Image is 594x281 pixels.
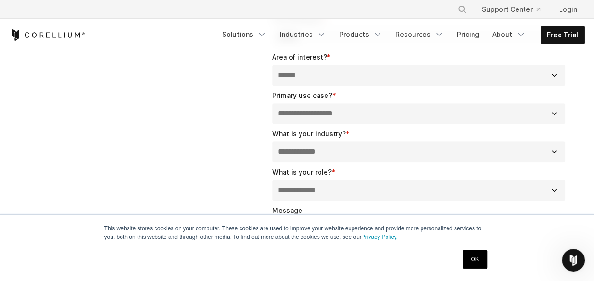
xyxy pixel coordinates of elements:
[454,1,471,18] button: Search
[272,206,302,214] span: Message
[451,26,485,43] a: Pricing
[10,29,85,41] a: Corellium Home
[272,91,332,99] span: Primary use case?
[474,1,548,18] a: Support Center
[446,1,585,18] div: Navigation Menu
[463,250,487,269] a: OK
[104,224,490,241] p: This website stores cookies on your computer. These cookies are used to improve your website expe...
[541,26,584,44] a: Free Trial
[216,26,272,43] a: Solutions
[272,168,332,176] span: What is your role?
[274,26,332,43] a: Industries
[216,26,585,44] div: Navigation Menu
[390,26,449,43] a: Resources
[362,234,398,240] a: Privacy Policy.
[562,249,585,272] iframe: Intercom live chat
[487,26,531,43] a: About
[551,1,585,18] a: Login
[272,130,346,138] span: What is your industry?
[272,53,327,61] span: Area of interest?
[334,26,388,43] a: Products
